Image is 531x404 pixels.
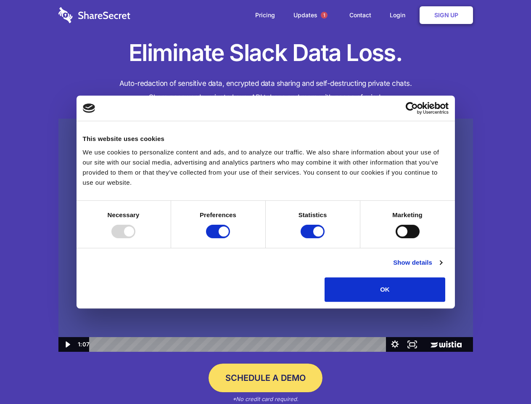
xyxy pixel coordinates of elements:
a: Sign Up [420,6,473,24]
a: Show details [393,258,442,268]
img: logo-wordmark-white-trans-d4663122ce5f474addd5e946df7df03e33cb6a1c49d2221995e7729f52c070b2.svg [58,7,130,23]
a: Wistia Logo -- Learn More [421,337,473,352]
strong: Statistics [299,211,327,218]
img: logo [83,104,95,113]
img: Sharesecret [58,119,473,352]
button: Fullscreen [404,337,421,352]
a: Usercentrics Cookiebot - opens in a new window [375,102,449,114]
h1: Eliminate Slack Data Loss. [58,38,473,68]
button: Show settings menu [386,337,404,352]
a: Contact [341,2,380,28]
strong: Preferences [200,211,236,218]
em: *No credit card required. [232,396,299,402]
span: 1 [321,12,328,19]
div: We use cookies to personalize content and ads, and to analyze our traffic. We also share informat... [83,147,449,188]
a: Login [381,2,418,28]
div: Playbar [96,337,382,352]
a: Schedule a Demo [209,364,322,392]
div: This website uses cookies [83,134,449,144]
h4: Auto-redaction of sensitive data, encrypted data sharing and self-destructing private chats. Shar... [58,77,473,104]
a: Pricing [247,2,283,28]
strong: Marketing [392,211,423,218]
strong: Necessary [108,211,140,218]
button: OK [325,277,445,302]
button: Play Video [58,337,76,352]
